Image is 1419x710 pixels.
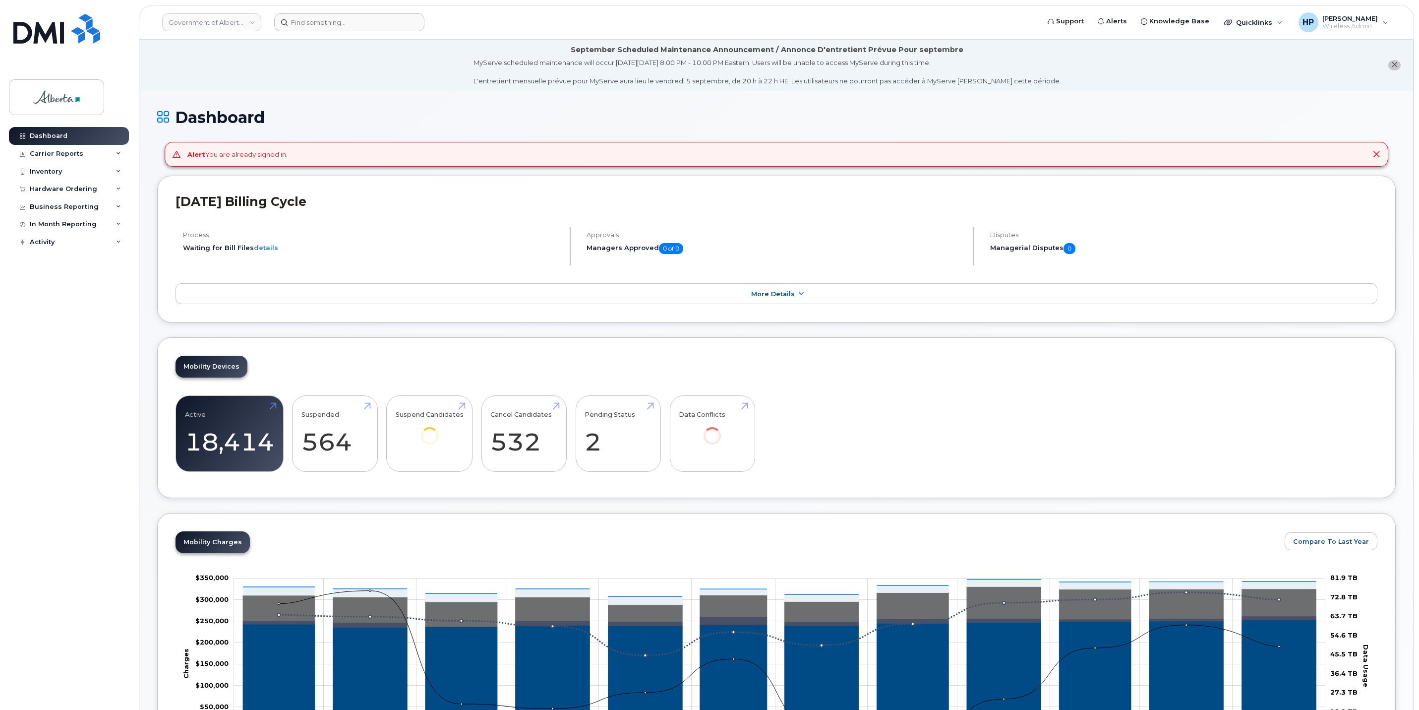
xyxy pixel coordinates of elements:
g: $0 [195,574,229,581]
tspan: 54.6 TB [1330,631,1358,639]
tspan: Charges [182,648,190,679]
strong: Alert [187,150,205,158]
tspan: 27.3 TB [1330,688,1358,696]
tspan: $300,000 [195,595,229,603]
li: Waiting for Bill Files [183,243,561,253]
g: Data [243,586,1316,627]
tspan: $150,000 [195,659,229,667]
g: Features [243,580,1316,605]
h4: Approvals [587,231,965,239]
g: $0 [195,681,229,689]
tspan: 63.7 TB [1330,612,1358,620]
h4: Process [183,231,561,239]
span: More Details [751,290,795,298]
g: $0 [195,638,229,646]
a: Data Conflicts [679,401,746,458]
tspan: $100,000 [195,681,229,689]
a: Pending Status 2 [585,401,651,466]
g: $0 [195,659,229,667]
a: Mobility Devices [176,356,247,378]
a: Mobility Charges [176,531,250,553]
g: $0 [195,617,229,625]
tspan: Data Usage [1362,645,1370,687]
div: MyServe scheduled maintenance will occur [DATE][DATE] 8:00 PM - 10:00 PM Eastern. Users will be u... [473,58,1061,86]
a: Active 18,414 [185,401,274,466]
g: Roaming [243,616,1316,627]
span: 0 of 0 [659,243,683,254]
tspan: $250,000 [195,617,229,625]
a: details [254,244,278,252]
div: You are already signed in. [187,150,288,159]
span: 0 [1064,243,1075,254]
tspan: $200,000 [195,638,229,646]
a: Suspended 564 [301,401,368,466]
g: $0 [195,595,229,603]
a: Cancel Candidates 532 [490,401,557,466]
tspan: 36.4 TB [1330,669,1358,677]
div: September Scheduled Maintenance Announcement / Annonce D'entretient Prévue Pour septembre [571,45,963,55]
a: Suspend Candidates [396,401,464,458]
tspan: 72.8 TB [1330,593,1358,601]
span: Compare To Last Year [1293,537,1369,546]
h2: [DATE] Billing Cycle [176,194,1377,209]
h5: Managerial Disputes [990,243,1377,254]
h4: Disputes [990,231,1377,239]
h5: Managers Approved [587,243,965,254]
button: close notification [1388,60,1401,70]
tspan: 81.9 TB [1330,574,1358,581]
button: Compare To Last Year [1285,532,1377,550]
tspan: 45.5 TB [1330,650,1358,658]
h1: Dashboard [157,109,1396,126]
tspan: $350,000 [195,574,229,581]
